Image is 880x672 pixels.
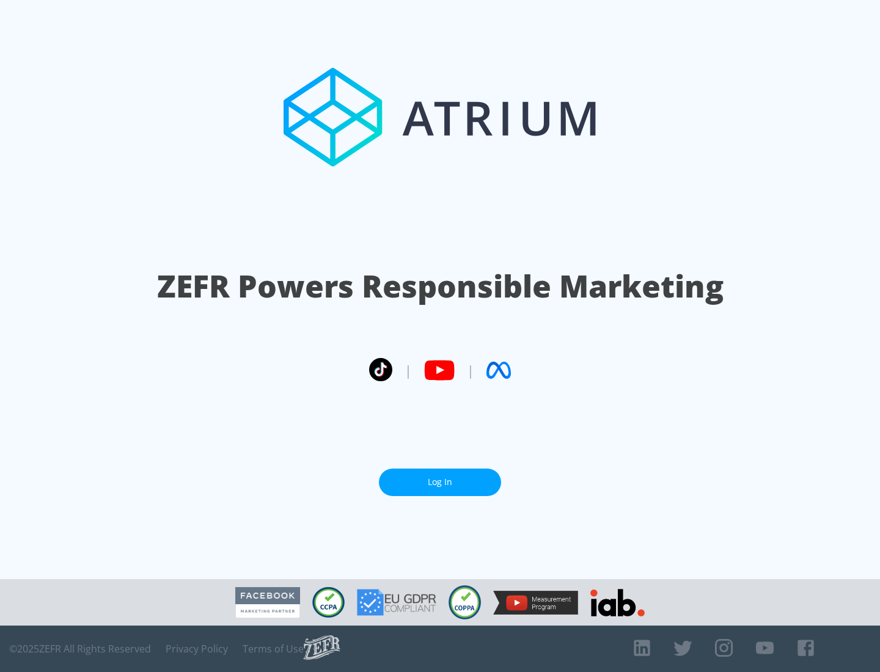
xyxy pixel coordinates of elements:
a: Privacy Policy [166,643,228,655]
span: | [467,361,474,379]
img: GDPR Compliant [357,589,436,616]
a: Terms of Use [243,643,304,655]
img: YouTube Measurement Program [493,591,578,615]
span: © 2025 ZEFR All Rights Reserved [9,643,151,655]
img: CCPA Compliant [312,587,345,618]
img: COPPA Compliant [449,585,481,619]
span: | [405,361,412,379]
img: IAB [590,589,645,616]
img: Facebook Marketing Partner [235,587,300,618]
a: Log In [379,469,501,496]
h1: ZEFR Powers Responsible Marketing [157,265,724,307]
